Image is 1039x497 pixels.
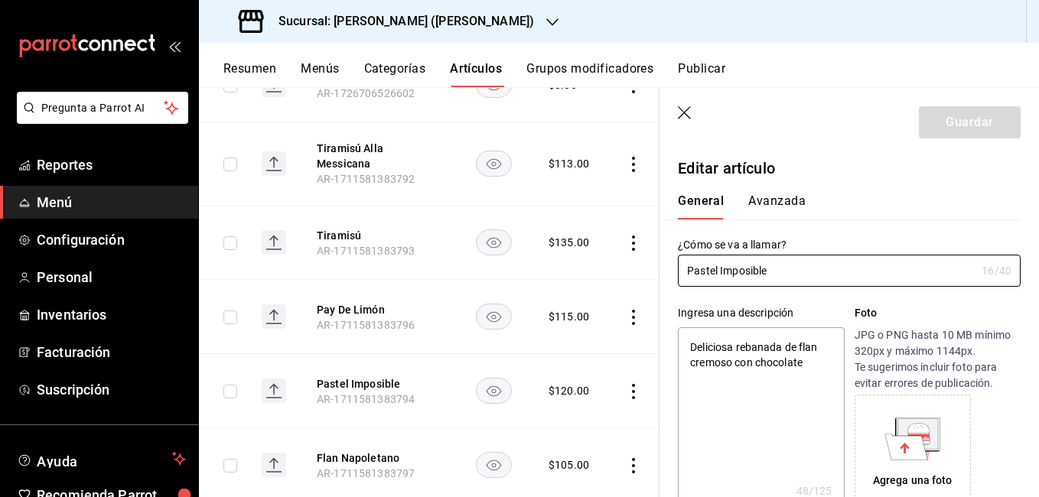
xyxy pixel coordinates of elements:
button: actions [626,157,641,172]
span: Inventarios [37,304,186,325]
button: Resumen [223,61,276,87]
span: AR-1711581383794 [317,393,415,405]
div: Ingresa una descripción [678,305,844,321]
button: availability-product [476,151,512,177]
span: Menú [37,192,186,213]
button: actions [626,310,641,325]
button: edit-product-location [317,228,439,243]
button: Grupos modificadores [526,61,653,87]
label: ¿Cómo se va a llamar? [678,239,1021,250]
p: Foto [855,305,1021,321]
button: edit-product-location [317,450,439,466]
div: 16 /40 [982,263,1011,278]
button: Publicar [678,61,725,87]
span: Reportes [37,154,186,175]
button: open_drawer_menu [168,40,181,52]
span: Personal [37,267,186,287]
span: Facturación [37,342,186,362]
div: $ 135.00 [549,235,589,250]
span: AR-1726706526602 [317,87,415,99]
button: actions [626,458,641,473]
p: JPG o PNG hasta 10 MB mínimo 320px y máximo 1144px. Te sugerimos incluir foto para evitar errores... [855,327,1021,391]
button: Categorías [364,61,426,87]
div: $ 113.00 [549,156,589,171]
button: availability-product [476,452,512,478]
div: navigation tabs [678,193,1002,219]
div: navigation tabs [223,61,1039,87]
div: $ 105.00 [549,457,589,473]
button: edit-product-location [317,376,439,391]
span: Suscripción [37,379,186,400]
button: actions [626,384,641,399]
div: $ 115.00 [549,309,589,324]
button: Avanzada [748,193,806,219]
span: Ayuda [37,450,166,468]
span: AR-1711581383793 [317,245,415,257]
h3: Sucursal: [PERSON_NAME] ([PERSON_NAME]) [266,12,534,31]
div: $ 120.00 [549,383,589,398]
button: availability-product [476,378,512,404]
button: Menús [301,61,339,87]
span: Pregunta a Parrot AI [41,100,164,116]
button: Pregunta a Parrot AI [17,92,188,124]
span: AR-1711581383792 [317,173,415,185]
button: actions [626,236,641,251]
span: AR-1711581383796 [317,319,415,331]
button: availability-product [476,229,512,255]
span: AR-1711581383797 [317,467,415,479]
button: edit-product-location [317,302,439,317]
p: Editar artículo [678,157,1021,180]
button: availability-product [476,304,512,330]
button: General [678,193,724,219]
button: edit-product-location [317,141,439,171]
div: Agrega una foto [873,473,953,489]
a: Pregunta a Parrot AI [11,111,188,127]
span: Configuración [37,229,186,250]
button: Artículos [450,61,502,87]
